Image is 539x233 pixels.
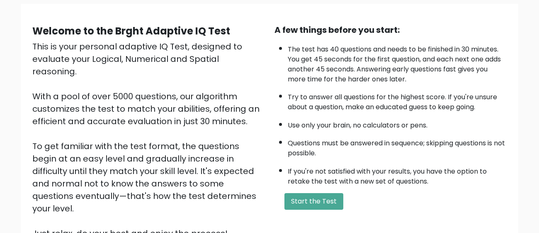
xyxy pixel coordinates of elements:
li: Questions must be answered in sequence; skipping questions is not possible. [288,134,507,158]
div: A few things before you start: [274,24,507,36]
li: The test has 40 questions and needs to be finished in 30 minutes. You get 45 seconds for the firs... [288,40,507,84]
li: Use only your brain, no calculators or pens. [288,116,507,130]
li: If you're not satisfied with your results, you have the option to retake the test with a new set ... [288,162,507,186]
b: Welcome to the Brght Adaptive IQ Test [32,24,230,38]
li: Try to answer all questions for the highest score. If you're unsure about a question, make an edu... [288,88,507,112]
button: Start the Test [284,193,343,210]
